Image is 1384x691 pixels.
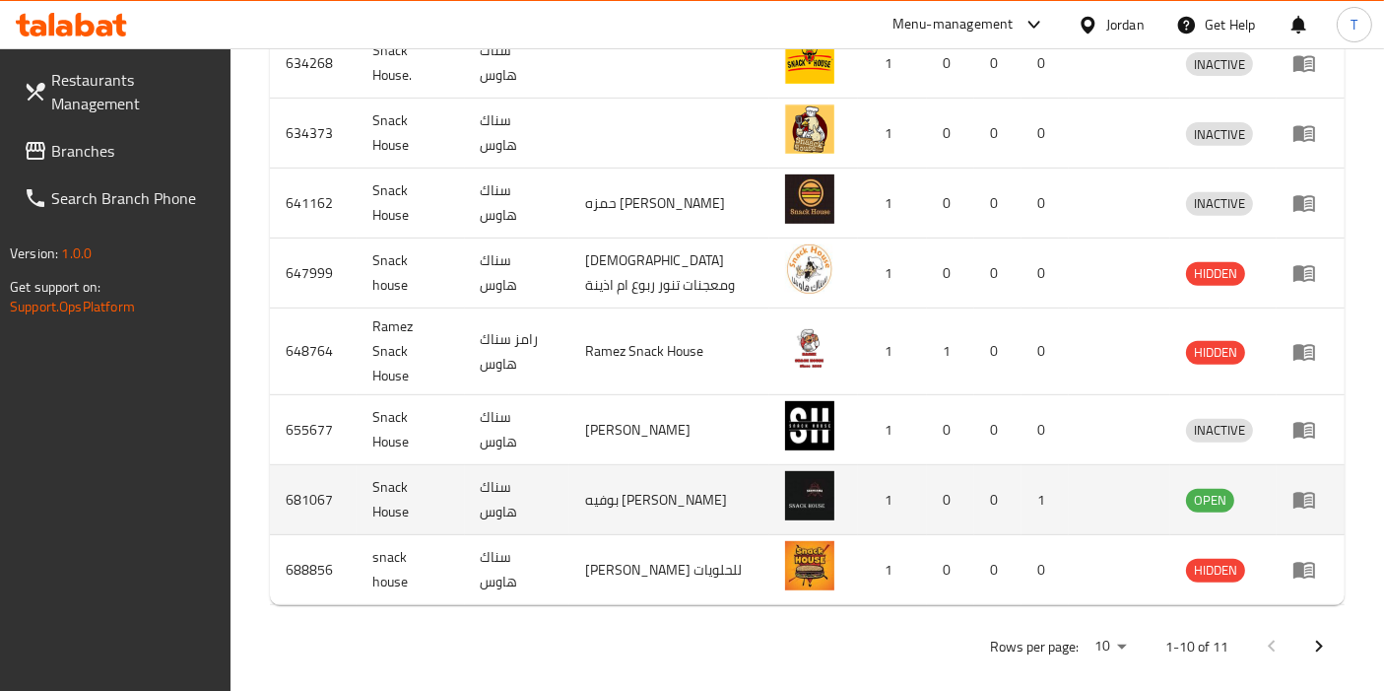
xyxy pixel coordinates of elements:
[10,241,58,266] span: Version:
[51,68,216,115] span: Restaurants Management
[357,169,464,239] td: Snack House
[1292,340,1329,364] div: Menu
[465,169,570,239] td: سناك هاوس
[1022,465,1069,535] td: 1
[8,174,231,222] a: Search Branch Phone
[1087,632,1134,661] div: Rows per page:
[1292,261,1329,285] div: Menu
[1186,419,1253,443] div: INACTIVE
[927,99,974,169] td: 0
[270,99,357,169] td: 634373
[858,169,927,239] td: 1
[1186,489,1234,512] span: OPEN
[858,309,927,395] td: 1
[1186,559,1245,583] div: HIDDEN
[1186,489,1234,513] div: OPEN
[1106,14,1145,35] div: Jordan
[1022,239,1069,309] td: 0
[1186,262,1245,285] span: HIDDEN
[927,309,974,395] td: 1
[858,239,927,309] td: 1
[1022,169,1069,239] td: 0
[357,99,464,169] td: Snack House
[974,395,1022,465] td: 0
[1186,559,1245,582] span: HIDDEN
[1186,419,1253,442] span: INACTIVE
[1022,395,1069,465] td: 0
[51,186,216,210] span: Search Branch Phone
[10,274,100,300] span: Get support on:
[270,239,357,309] td: 647999
[1022,29,1069,99] td: 0
[858,29,927,99] td: 1
[785,104,834,154] img: Snack House
[270,535,357,605] td: 688856
[357,395,464,465] td: Snack House
[927,465,974,535] td: 0
[1186,192,1253,216] div: INACTIVE
[785,244,834,294] img: Snack house
[1186,262,1245,286] div: HIDDEN
[465,309,570,395] td: رامز سناك هاوس
[465,395,570,465] td: سناك هاوس
[270,29,357,99] td: 634268
[927,395,974,465] td: 0
[270,169,357,239] td: 641162
[785,401,834,450] img: Snack House
[1022,309,1069,395] td: 0
[974,169,1022,239] td: 0
[465,535,570,605] td: سناك هاوس
[927,169,974,239] td: 0
[858,99,927,169] td: 1
[465,465,570,535] td: سناك هاوس
[51,139,216,163] span: Branches
[785,35,834,84] img: Snack House.
[1186,341,1245,364] span: HIDDEN
[1022,99,1069,169] td: 0
[927,535,974,605] td: 0
[357,239,464,309] td: Snack house
[569,395,769,465] td: [PERSON_NAME]
[1186,123,1253,146] span: INACTIVE
[357,29,464,99] td: Snack House.
[1292,191,1329,215] div: Menu
[990,635,1079,659] p: Rows per page:
[974,29,1022,99] td: 0
[1186,192,1253,215] span: INACTIVE
[858,465,927,535] td: 1
[569,309,769,395] td: Ramez Snack House
[357,309,464,395] td: Ramez Snack House
[974,535,1022,605] td: 0
[357,465,464,535] td: Snack House
[1295,623,1343,670] button: Next page
[1351,14,1357,35] span: T
[927,29,974,99] td: 0
[61,241,92,266] span: 1.0.0
[1186,53,1253,76] span: INACTIVE
[8,127,231,174] a: Branches
[927,239,974,309] td: 0
[974,309,1022,395] td: 0
[465,99,570,169] td: سناك هاوس
[270,465,357,535] td: 681067
[1292,488,1329,512] div: Menu
[270,309,357,395] td: 648764
[1186,122,1253,146] div: INACTIVE
[569,239,769,309] td: [DEMOGRAPHIC_DATA] ومعجنات تنور ربوع ام اذينة
[465,239,570,309] td: سناك هاوس
[785,174,834,224] img: Snack House
[785,541,834,590] img: snack house
[569,169,769,239] td: حمزه [PERSON_NAME]
[465,29,570,99] td: سناك هاوس
[892,13,1014,36] div: Menu-management
[1186,52,1253,76] div: INACTIVE
[1292,558,1329,582] div: Menu
[974,99,1022,169] td: 0
[785,471,834,520] img: Snack House
[270,395,357,465] td: 655677
[357,535,464,605] td: snack house
[8,56,231,127] a: Restaurants Management
[974,465,1022,535] td: 0
[10,294,135,319] a: Support.OpsPlatform
[1292,418,1329,442] div: Menu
